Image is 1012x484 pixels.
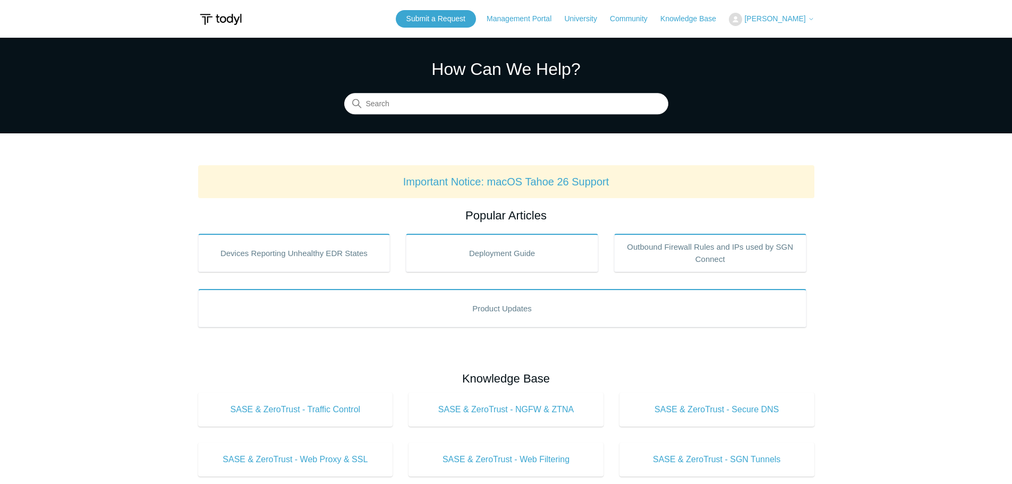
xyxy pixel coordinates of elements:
a: SASE & ZeroTrust - Traffic Control [198,393,393,427]
a: SASE & ZeroTrust - NGFW & ZTNA [409,393,603,427]
a: Submit a Request [396,10,476,28]
h2: Knowledge Base [198,370,814,387]
a: University [564,13,607,24]
button: [PERSON_NAME] [729,13,814,26]
a: Community [610,13,658,24]
span: SASE & ZeroTrust - Traffic Control [214,403,377,416]
a: Management Portal [487,13,562,24]
span: SASE & ZeroTrust - Web Proxy & SSL [214,453,377,466]
h2: Popular Articles [198,207,814,224]
input: Search [344,94,668,115]
a: Product Updates [198,289,806,327]
a: SASE & ZeroTrust - Web Filtering [409,443,603,477]
span: SASE & ZeroTrust - Web Filtering [424,453,588,466]
a: SASE & ZeroTrust - Web Proxy & SSL [198,443,393,477]
span: SASE & ZeroTrust - Secure DNS [635,403,798,416]
a: SASE & ZeroTrust - SGN Tunnels [619,443,814,477]
a: Important Notice: macOS Tahoe 26 Support [403,176,609,188]
a: Deployment Guide [406,234,598,272]
span: SASE & ZeroTrust - SGN Tunnels [635,453,798,466]
span: [PERSON_NAME] [744,14,805,23]
a: Knowledge Base [660,13,727,24]
span: SASE & ZeroTrust - NGFW & ZTNA [424,403,588,416]
a: SASE & ZeroTrust - Secure DNS [619,393,814,427]
a: Outbound Firewall Rules and IPs used by SGN Connect [614,234,806,272]
a: Devices Reporting Unhealthy EDR States [198,234,390,272]
img: Todyl Support Center Help Center home page [198,10,243,29]
h1: How Can We Help? [344,56,668,82]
